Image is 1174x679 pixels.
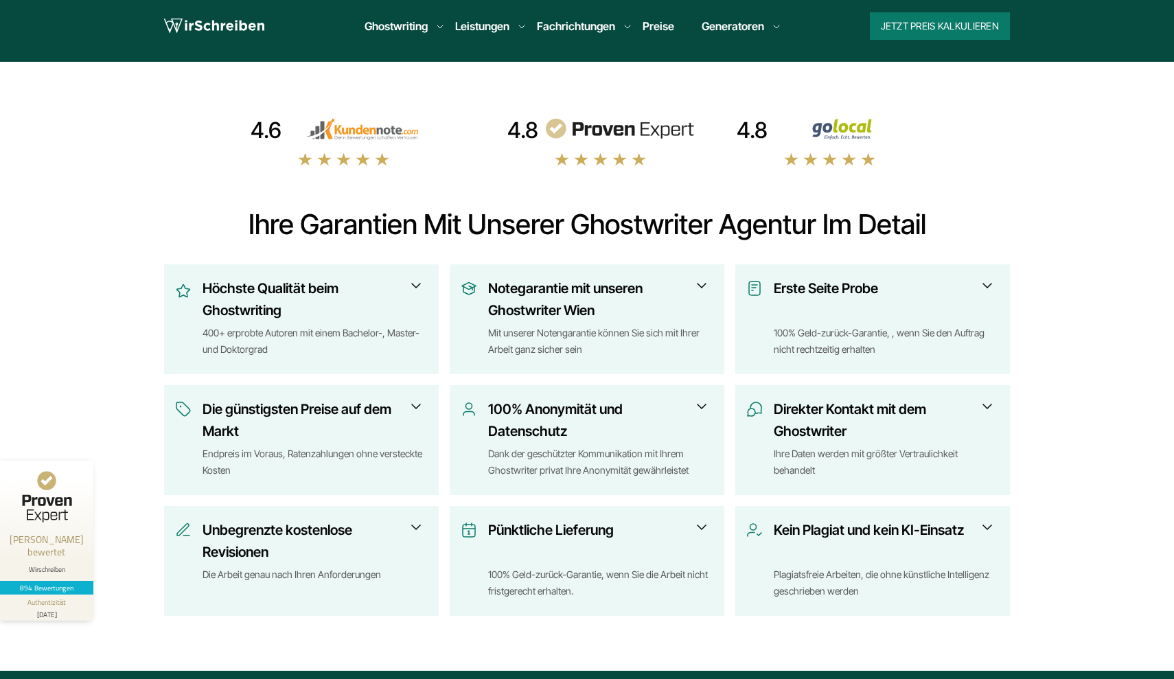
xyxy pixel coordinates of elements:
[774,325,999,358] div: 100% Geld-zurück-Garantie, , wenn Sie den Auftrag nicht rechtzeitig erhalten
[164,208,1010,241] h2: Ihre Garantien mit unserer Ghostwriter Agentur im Detail
[203,519,419,563] h3: Unbegrenzte kostenlose Revisionen
[488,566,713,599] div: 100% Geld-zurück-Garantie, wenn Sie die Arbeit nicht fristgerecht erhalten.
[203,446,428,479] div: Endpreis im Voraus, Ratenzahlungen ohne versteckte Kosten
[870,12,1010,40] button: Jetzt Preis kalkulieren
[455,18,509,34] a: Leistungen
[203,566,428,599] div: Die Arbeit genau nach Ihren Anforderungen
[544,118,695,140] img: provenexpert reviews
[702,18,764,34] a: Generatoren
[774,566,999,599] div: Plagiatsfreie Arbeiten, die ohne künstliche Intelligenz geschrieben werden
[297,152,391,167] img: stars
[203,398,419,442] h3: Die günstigsten Preise auf dem Markt
[774,277,990,321] h3: Erste Seite Probe
[203,325,428,358] div: 400+ erprobte Autoren mit einem Bachelor-, Master- und Doktorgrad
[488,277,704,321] h3: Notegarantie mit unseren Ghostwriter Wien
[203,277,419,321] h3: Höchste Qualität beim Ghostwriting
[488,446,713,479] div: Dank der geschützter Kommunikation mit Ihrem Ghostwriter privat Ihre Anonymität gewährleistet
[737,117,768,144] div: 4.8
[365,18,428,34] a: Ghostwriting
[175,522,192,538] img: Unbegrenzte kostenlose Revisionen
[175,401,192,417] img: Die günstigsten Preise auf dem Markt
[488,519,704,563] h3: Pünktliche Lieferung
[461,401,477,417] img: 100% Anonymität und Datenschutz
[537,18,615,34] a: Fachrichtungen
[554,152,647,167] img: stars
[507,117,538,144] div: 4.8
[461,522,477,538] img: Pünktliche Lieferung
[746,280,763,297] img: Erste Seite Probe
[488,325,713,358] div: Mit unserer Notengarantie können Sie sich mit Ihrer Arbeit ganz sicher sein
[5,565,88,574] div: Wirschreiben
[488,398,704,442] h3: 100% Anonymität und Datenschutz
[783,152,877,167] img: stars
[251,117,281,144] div: 4.6
[774,519,990,563] h3: Kein Plagiat und kein KI-Einsatz
[5,608,88,618] div: [DATE]
[27,597,67,608] div: Authentizität
[287,118,438,140] img: kundennote
[175,280,192,302] img: Höchste Qualität beim Ghostwriting
[774,398,990,442] h3: Direkter Kontakt mit dem Ghostwriter
[643,19,674,33] a: Preise
[746,522,763,538] img: Kein Plagiat und kein KI-Einsatz
[774,446,999,479] div: Ihre Daten werden mit größter Vertraulichkeit behandelt
[461,280,477,297] img: Notegarantie mit unseren Ghostwriter Wien
[746,401,763,417] img: Direkter Kontakt mit dem Ghostwriter
[773,118,924,140] img: Wirschreiben Bewertungen
[164,16,264,36] img: logo wirschreiben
